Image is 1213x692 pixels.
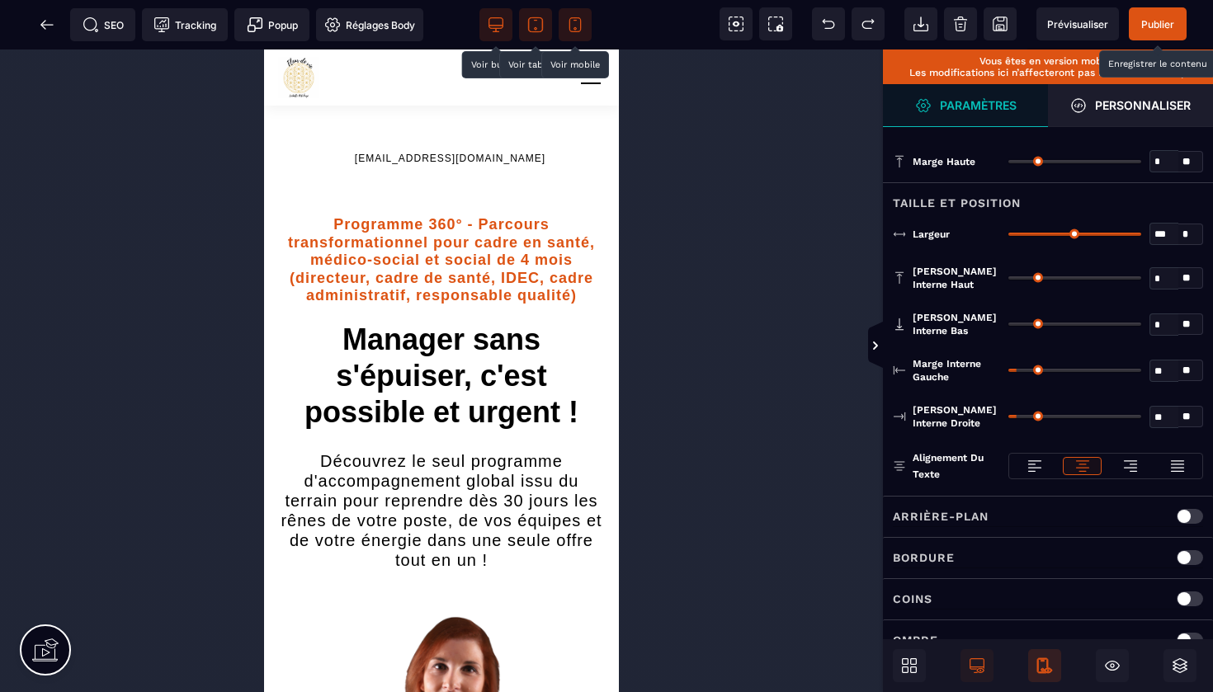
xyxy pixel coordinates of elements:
[91,99,281,119] text: [EMAIL_ADDRESS][DOMAIN_NAME]
[1036,7,1119,40] span: Aperçu
[883,84,1048,127] span: Ouvrir le gestionnaire de styles
[1048,84,1213,127] span: Ouvrir le gestionnaire de styles
[324,16,415,33] span: Réglages Body
[70,8,135,41] span: Métadata SEO
[913,155,975,168] span: Marge haute
[234,8,309,41] span: Créer une alerte modale
[559,8,592,41] span: Voir mobile
[31,8,64,41] span: Retour
[759,7,792,40] span: Capture d'écran
[883,182,1213,213] div: Taille et position
[852,7,885,40] span: Rétablir
[12,158,342,264] h1: Programme 360° - Parcours transformationnel pour cadre en santé, médico-social et social de 4 moi...
[519,8,552,41] span: Voir tablette
[960,649,994,682] span: Afficher le desktop
[893,450,1000,483] p: Alignement du texte
[944,7,977,40] span: Nettoyage
[891,67,1205,78] p: Les modifications ici n’affecteront pas la version desktop
[883,322,899,371] span: Afficher les vues
[720,7,753,40] span: Voir les composants
[913,311,1000,337] span: [PERSON_NAME] interne bas
[1095,99,1191,111] strong: Personnaliser
[1028,649,1061,682] span: Afficher le mobile
[1163,649,1196,682] span: Ouvrir les calques
[913,265,1000,291] span: [PERSON_NAME] interne haut
[479,8,512,41] span: Voir bureau
[893,630,938,650] p: Ombre
[893,589,932,609] p: Coins
[1096,649,1129,682] span: Masquer le bloc
[913,357,1000,384] span: Marge interne gauche
[83,16,124,33] span: SEO
[153,16,216,33] span: Tracking
[1141,18,1174,31] span: Publier
[12,398,342,525] text: Découvrez le seul programme d'accompagnement global issu du terrain pour reprendre dès 30 jours l...
[142,8,228,41] span: Code de suivi
[1047,18,1108,31] span: Prévisualiser
[891,55,1205,67] p: Vous êtes en version mobile.
[12,272,342,381] div: Manager sans s'épuiser, c'est possible et urgent !
[893,649,926,682] span: Ouvrir les blocs
[893,506,989,526] p: Arrière-plan
[913,403,1000,430] span: [PERSON_NAME] interne droite
[1129,7,1187,40] span: Enregistrer le contenu
[913,228,950,241] span: Largeur
[893,548,955,567] p: Bordure
[316,8,423,41] span: Favicon
[812,7,845,40] span: Défaire
[940,99,1017,111] strong: Paramètres
[904,7,937,40] span: Importer
[984,7,1017,40] span: Enregistrer
[14,7,55,49] img: https://sasu-fleur-de-vie.metaforma.io/home
[247,16,298,33] span: Popup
